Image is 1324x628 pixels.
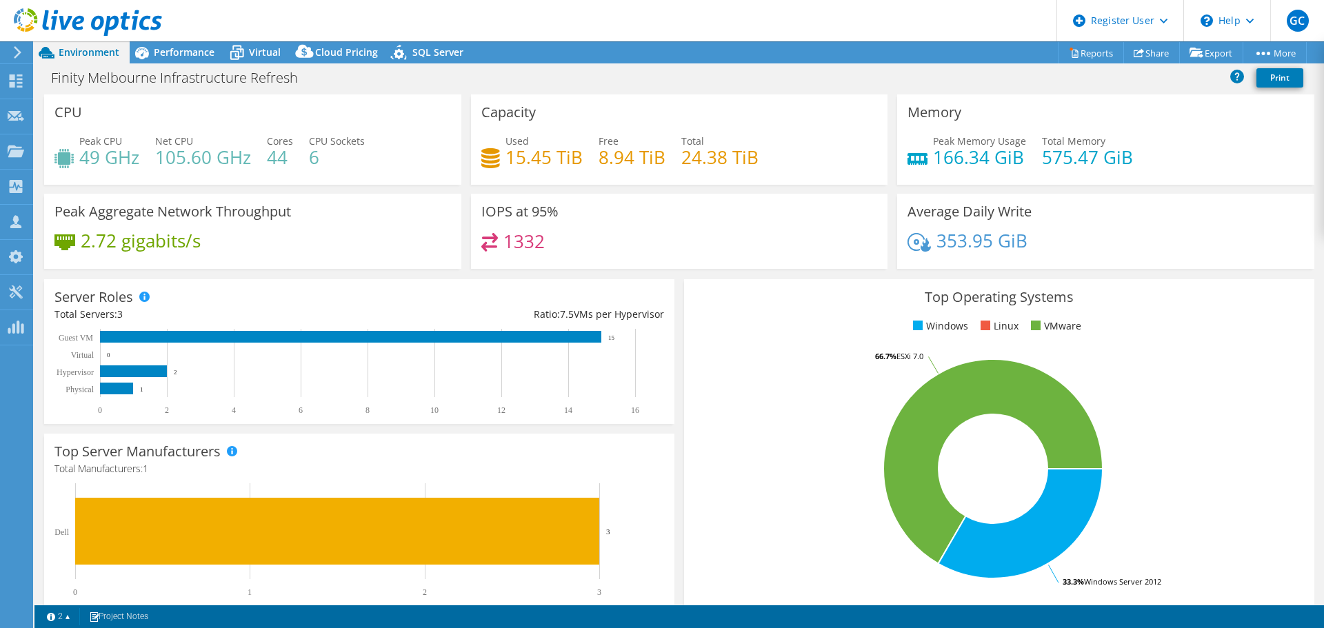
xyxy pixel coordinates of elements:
[875,351,896,361] tspan: 66.7%
[606,527,610,536] text: 3
[694,290,1304,305] h3: Top Operating Systems
[315,45,378,59] span: Cloud Pricing
[896,351,923,361] tspan: ESXi 7.0
[681,134,704,148] span: Total
[1084,576,1161,587] tspan: Windows Server 2012
[59,45,119,59] span: Environment
[54,461,664,476] h4: Total Manufacturers:
[81,233,201,248] h4: 2.72 gigabits/s
[165,405,169,415] text: 2
[1287,10,1309,32] span: GC
[37,608,80,625] a: 2
[59,333,93,343] text: Guest VM
[1123,42,1180,63] a: Share
[910,318,968,334] li: Windows
[365,405,370,415] text: 8
[560,307,574,321] span: 7.5
[503,234,545,249] h4: 1332
[117,307,123,321] span: 3
[174,369,177,376] text: 2
[907,204,1032,219] h3: Average Daily Write
[79,608,158,625] a: Project Notes
[155,150,251,165] h4: 105.60 GHz
[505,150,583,165] h4: 15.45 TiB
[608,334,615,341] text: 15
[907,105,961,120] h3: Memory
[481,204,559,219] h3: IOPS at 95%
[1063,576,1084,587] tspan: 33.3%
[599,150,665,165] h4: 8.94 TiB
[267,134,293,148] span: Cores
[79,134,122,148] span: Peak CPU
[54,105,82,120] h3: CPU
[54,290,133,305] h3: Server Roles
[412,45,463,59] span: SQL Server
[564,405,572,415] text: 14
[154,45,214,59] span: Performance
[423,587,427,597] text: 2
[71,350,94,360] text: Virtual
[248,587,252,597] text: 1
[497,405,505,415] text: 12
[54,527,69,537] text: Dell
[45,70,319,85] h1: Finity Melbourne Infrastructure Refresh
[54,444,221,459] h3: Top Server Manufacturers
[140,386,143,393] text: 1
[98,405,102,415] text: 0
[79,150,139,165] h4: 49 GHz
[54,307,359,322] div: Total Servers:
[309,150,365,165] h4: 6
[681,150,759,165] h4: 24.38 TiB
[155,134,193,148] span: Net CPU
[430,405,439,415] text: 10
[631,405,639,415] text: 16
[66,385,94,394] text: Physical
[977,318,1019,334] li: Linux
[57,367,94,377] text: Hypervisor
[505,134,529,148] span: Used
[1027,318,1081,334] li: VMware
[1042,150,1133,165] h4: 575.47 GiB
[1201,14,1213,27] svg: \n
[73,587,77,597] text: 0
[1256,68,1303,88] a: Print
[597,587,601,597] text: 3
[359,307,664,322] div: Ratio: VMs per Hypervisor
[1058,42,1124,63] a: Reports
[933,134,1026,148] span: Peak Memory Usage
[1243,42,1307,63] a: More
[1042,134,1105,148] span: Total Memory
[933,150,1026,165] h4: 166.34 GiB
[232,405,236,415] text: 4
[267,150,293,165] h4: 44
[309,134,365,148] span: CPU Sockets
[936,233,1027,248] h4: 353.95 GiB
[1179,42,1243,63] a: Export
[599,134,619,148] span: Free
[107,352,110,358] text: 0
[54,204,291,219] h3: Peak Aggregate Network Throughput
[143,462,148,475] span: 1
[299,405,303,415] text: 6
[481,105,536,120] h3: Capacity
[249,45,281,59] span: Virtual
